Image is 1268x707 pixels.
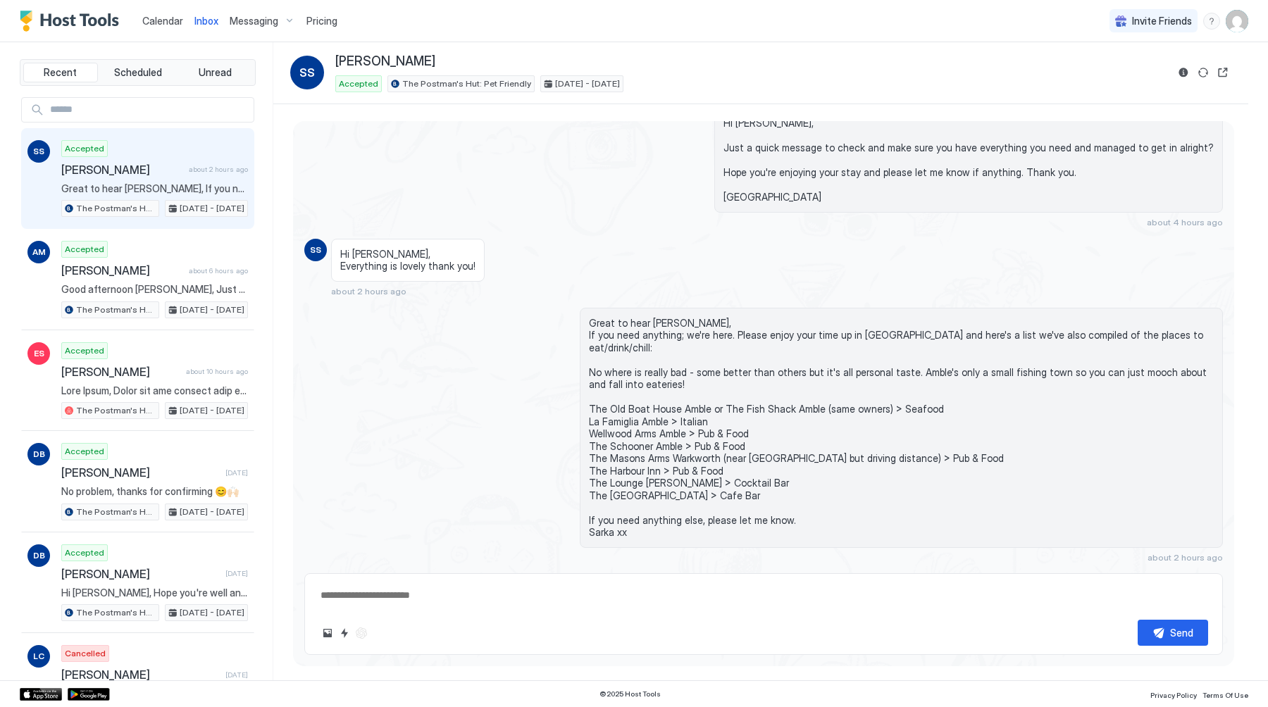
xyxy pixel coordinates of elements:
[61,668,220,682] span: [PERSON_NAME]
[194,15,218,27] span: Inbox
[76,404,156,417] span: The Postman's Hut: Pet Friendly
[335,54,435,70] span: [PERSON_NAME]
[61,465,220,480] span: [PERSON_NAME]
[299,64,315,81] span: SS
[1214,64,1231,81] button: Open reservation
[189,165,248,174] span: about 2 hours ago
[230,15,278,27] span: Messaging
[186,367,248,376] span: about 10 hours ago
[225,670,248,680] span: [DATE]
[589,317,1214,539] span: Great to hear [PERSON_NAME], If you need anything; we're here. Please enjoy your time up in [GEOG...
[1147,217,1223,227] span: about 4 hours ago
[65,647,106,660] span: Cancelled
[336,625,353,642] button: Quick reply
[310,244,321,256] span: SS
[319,625,336,642] button: Upload image
[61,365,180,379] span: [PERSON_NAME]
[555,77,620,90] span: [DATE] - [DATE]
[33,650,44,663] span: LC
[1150,687,1197,701] a: Privacy Policy
[61,587,248,599] span: Hi [PERSON_NAME], Hope you're well and all good after your stay with us. We’d be so grateful if y...
[65,445,104,458] span: Accepted
[1170,625,1193,640] div: Send
[178,63,252,82] button: Unread
[1175,64,1192,81] button: Reservation information
[61,182,248,195] span: Great to hear [PERSON_NAME], If you need anything; we're here. Please enjoy your time up in [GEOG...
[1226,10,1248,32] div: User profile
[180,606,244,619] span: [DATE] - [DATE]
[1148,552,1223,563] span: about 2 hours ago
[180,202,244,215] span: [DATE] - [DATE]
[33,145,44,158] span: SS
[1132,15,1192,27] span: Invite Friends
[61,263,183,277] span: [PERSON_NAME]
[23,63,98,82] button: Recent
[114,66,162,79] span: Scheduled
[44,66,77,79] span: Recent
[1138,620,1208,646] button: Send
[61,163,183,177] span: [PERSON_NAME]
[32,246,46,258] span: AM
[1202,691,1248,699] span: Terms Of Use
[180,304,244,316] span: [DATE] - [DATE]
[339,77,378,90] span: Accepted
[61,384,248,397] span: Lore Ipsum, Dolor sit ame consect adip el! 😊 🔑 Seddo-ei te incid utla-etdolor mag aliq enimadmini...
[199,66,232,79] span: Unread
[599,689,661,699] span: © 2025 Host Tools
[180,506,244,518] span: [DATE] - [DATE]
[723,117,1214,204] span: Hi [PERSON_NAME], Just a quick message to check and make sure you have everything you need and ma...
[20,688,62,701] a: App Store
[1150,691,1197,699] span: Privacy Policy
[306,15,337,27] span: Pricing
[65,142,104,155] span: Accepted
[61,567,220,581] span: [PERSON_NAME]
[61,283,248,296] span: Good afternoon [PERSON_NAME], Just heard from our housekeeping team, we specifically asked them a...
[180,404,244,417] span: [DATE] - [DATE]
[142,13,183,28] a: Calendar
[76,202,156,215] span: The Postman's Hut: Pet Friendly
[402,77,531,90] span: The Postman's Hut: Pet Friendly
[20,11,125,32] a: Host Tools Logo
[1203,13,1220,30] div: menu
[33,549,45,562] span: DB
[65,243,104,256] span: Accepted
[33,448,45,461] span: DB
[189,266,248,275] span: about 6 hours ago
[331,286,406,296] span: about 2 hours ago
[340,248,475,273] span: Hi [PERSON_NAME], Everything is lovely thank you!
[142,15,183,27] span: Calendar
[1195,64,1212,81] button: Sync reservation
[1202,687,1248,701] a: Terms Of Use
[34,347,44,360] span: ES
[65,546,104,559] span: Accepted
[76,304,156,316] span: The Postman's Hut: Pet Friendly
[225,569,248,578] span: [DATE]
[61,485,248,498] span: No problem, thanks for confirming 😊🙌🏻
[76,606,156,619] span: The Postman's Hut: Pet Friendly
[68,688,110,701] a: Google Play Store
[76,506,156,518] span: The Postman's Hut: Pet Friendly
[101,63,175,82] button: Scheduled
[65,344,104,357] span: Accepted
[44,98,254,122] input: Input Field
[225,468,248,477] span: [DATE]
[20,59,256,86] div: tab-group
[194,13,218,28] a: Inbox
